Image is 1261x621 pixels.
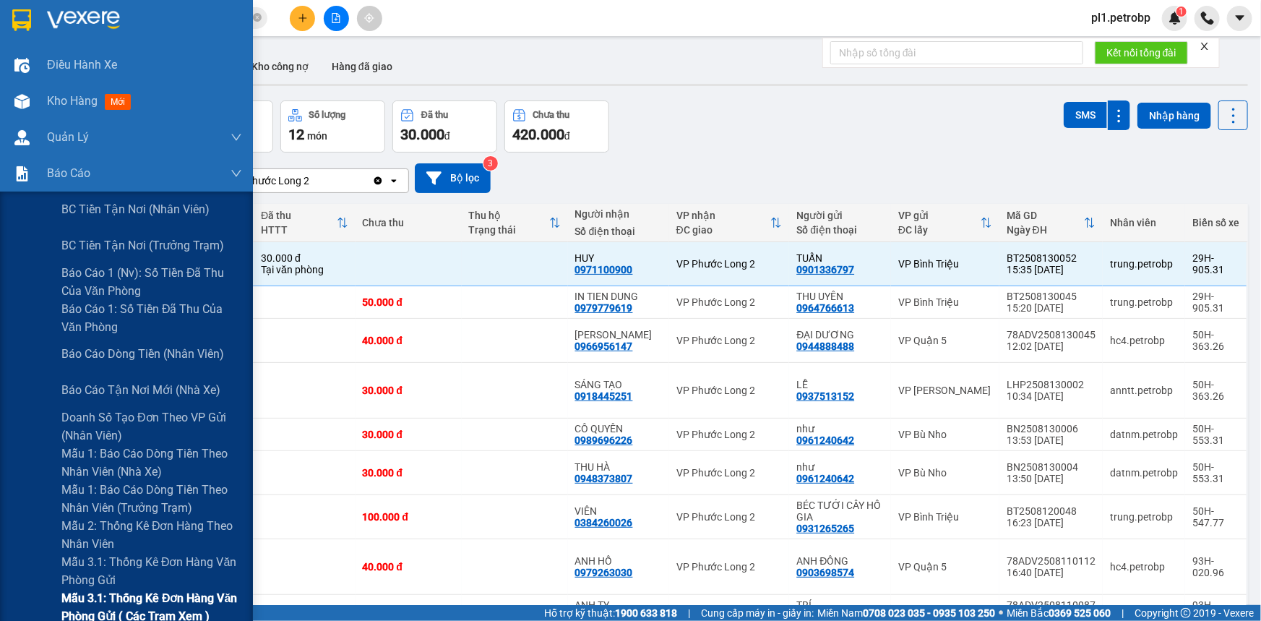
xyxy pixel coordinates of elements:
div: 0944888488 [796,341,854,352]
button: Bộ lọc [415,163,491,193]
th: Toggle SortBy [891,204,999,242]
div: Số điện thoại [796,224,884,236]
span: close [1200,41,1210,51]
div: HUY [575,252,662,264]
div: BÉC TƯỚI CÂY HỒ GIA [796,500,884,523]
svg: Clear value [372,175,384,187]
span: đ [444,130,450,142]
div: Mã GD [1007,210,1084,221]
div: VP Bù Nho [898,429,992,440]
img: icon-new-feature [1169,12,1182,25]
div: VP Bình Triệu [898,296,992,308]
input: Nhập số tổng đài [830,41,1083,64]
div: VIÊN [575,505,662,517]
div: SÁNG TẠO [575,379,662,390]
div: 78ADV2508110087 [1007,599,1096,611]
div: BT2508120048 [1007,505,1096,517]
div: LHP2508130002 [1007,379,1096,390]
div: hc4.petrobp [1110,561,1178,573]
span: món [307,130,327,142]
span: Báo cáo 1 (nv): Số tiền đã thu của văn phòng [61,264,242,300]
div: ĐC giao [676,224,771,236]
div: VP Phước Long 2 [676,429,783,440]
span: close-circle [253,12,262,25]
span: 12 [288,126,304,143]
span: Báo cáo tận nơi mới (nhà xe) [61,381,220,399]
div: 30.000 đ [363,429,455,440]
div: 13:50 [DATE] [1007,473,1096,484]
span: Mẫu 1: Báo cáo dòng tiền theo nhân viên (nhà xe) [61,445,242,481]
strong: 0369 525 060 [1049,607,1111,619]
div: VƯƠNG PHÁT [575,329,662,341]
div: trung.petrobp [1110,511,1178,523]
div: trung.petrobp [1110,258,1178,270]
input: Selected VP Phước Long 2. [311,174,312,188]
div: Chưa thu [533,110,570,120]
div: datnm.petrobp [1110,429,1178,440]
div: Tại văn phòng [261,264,348,275]
div: 0979779619 [575,302,633,314]
button: caret-down [1227,6,1252,31]
div: Thu hộ [469,210,549,221]
div: 0964766613 [796,302,854,314]
div: VP Phước Long 2 [676,335,783,346]
div: VP [PERSON_NAME] [898,385,992,396]
div: VP Bình Triệu [898,511,992,523]
button: Kho công nợ [240,49,320,84]
div: 78ADV2508110112 [1007,555,1096,567]
span: 420.000 [512,126,564,143]
span: | [1122,605,1124,621]
div: 93H-020.96 [1192,555,1239,578]
div: 50.000 đ [363,296,455,308]
div: Người gửi [796,210,884,221]
div: BN2508130006 [1007,423,1096,434]
div: BN2508130004 [1007,461,1096,473]
div: hc4.petrobp [1110,605,1178,617]
div: 50H-553.31 [1192,423,1239,446]
div: 0961240642 [796,434,854,446]
div: VP Phước Long 2 [676,511,783,523]
button: SMS [1064,102,1107,128]
button: Hàng đã giao [320,49,404,84]
span: Báo cáo [47,164,90,182]
div: 10:34 [DATE] [1007,390,1096,402]
img: warehouse-icon [14,94,30,109]
img: logo-vxr [12,9,31,31]
div: Nhân viên [1110,217,1178,228]
div: datnm.petrobp [1110,467,1178,479]
div: ANH TY [575,599,662,611]
div: anntt.petrobp [1110,385,1178,396]
div: 0989696226 [575,434,633,446]
span: Miền Bắc [1007,605,1111,621]
span: copyright [1181,608,1191,618]
span: | [688,605,690,621]
span: aim [364,13,374,23]
div: 0948373807 [575,473,633,484]
div: VP Bù Nho [898,467,992,479]
div: 0901336797 [796,264,854,275]
img: warehouse-icon [14,58,30,73]
div: VP Quận 5 [898,335,992,346]
div: VP gửi [898,210,981,221]
button: plus [290,6,315,31]
div: 29H-905.31 [1192,291,1239,314]
sup: 3 [483,156,498,171]
th: Toggle SortBy [999,204,1103,242]
span: mới [105,94,131,110]
div: hc4.petrobp [1110,335,1178,346]
span: Báo cáo 1: Số tiền đã thu của văn phòng [61,300,242,336]
button: Số lượng12món [280,100,385,153]
div: 0903698574 [796,567,854,578]
div: Chưa thu [363,217,455,228]
button: Chưa thu420.000đ [504,100,609,153]
button: Nhập hàng [1137,103,1211,129]
th: Toggle SortBy [462,204,568,242]
div: 30.000 đ [363,605,455,617]
div: BT2508130045 [1007,291,1096,302]
span: BC tiền tận nơi (nhân viên) [61,200,210,218]
div: 0966956147 [575,341,633,352]
div: ĐẠI DƯƠNG [796,329,884,341]
div: 0384260026 [575,517,633,528]
div: VP nhận [676,210,771,221]
svg: open [388,175,400,187]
